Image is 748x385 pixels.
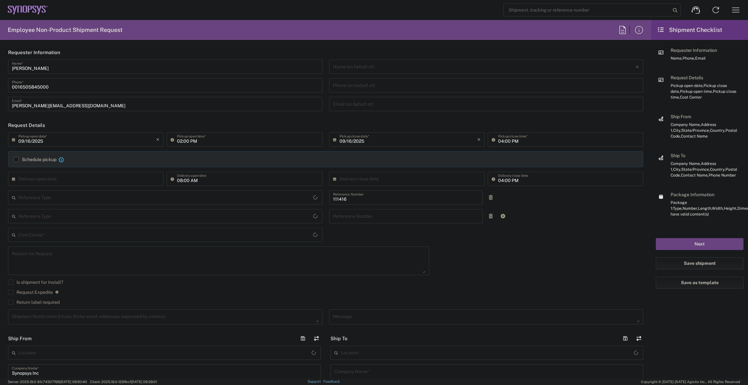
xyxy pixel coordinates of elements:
[710,128,725,133] span: Country,
[486,193,495,202] a: Remove Reference
[671,122,701,127] span: Company Name,
[680,95,702,100] span: Cost Center
[308,380,324,383] a: Support
[671,161,701,166] span: Company Name,
[671,75,703,80] span: Request Details
[712,206,724,211] span: Width,
[681,134,708,139] span: Contact Name
[8,26,123,34] h2: Employee Non-Product Shipment Request
[673,206,683,211] span: Type,
[710,167,725,172] span: Country,
[641,379,740,385] span: Copyright © [DATE]-[DATE] Agistix Inc., All Rights Reserved
[673,167,681,172] span: City,
[323,380,340,383] a: Feedback
[8,380,87,384] span: Server: 2025.19.0-91c74307f99
[681,128,710,133] span: State/Province,
[680,89,713,94] span: Pickup open time,
[8,335,32,342] h2: Ship From
[156,134,160,145] i: ×
[681,173,709,178] span: Contact Name,
[8,122,45,129] h2: Request Details
[8,300,60,305] label: Return label required
[131,380,157,384] span: [DATE] 09:39:01
[683,56,695,61] span: Phone,
[90,380,157,384] span: Client: 2025.19.0-129fbcf
[671,200,687,211] span: Package 1:
[8,280,63,285] label: Is shipment for Install?
[671,83,704,88] span: Pickup open date,
[671,56,683,61] span: Name,
[695,56,706,61] span: Email
[486,212,495,221] a: Remove Reference
[60,380,87,384] span: [DATE] 09:50:40
[698,206,712,211] span: Length,
[657,26,722,34] h2: Shipment Checklist
[709,173,736,178] span: Phone Number
[330,335,348,342] h2: Ship To
[656,238,743,250] button: Next
[656,257,743,269] button: Save shipment
[656,277,743,289] button: Save as template
[14,157,56,162] label: Schedule pickup
[8,290,53,295] label: Request Expedite
[671,192,714,197] span: Package Information
[8,49,60,56] h2: Requester Information
[724,206,737,211] span: Height,
[498,212,507,221] a: Add Reference
[504,4,671,16] input: Shipment, tracking or reference number
[671,48,717,53] span: Requester Information
[671,153,685,158] span: Ship To
[673,128,681,133] span: City,
[477,134,481,145] i: ×
[671,114,691,119] span: Ship From
[681,167,710,172] span: State/Province,
[683,206,698,211] span: Number,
